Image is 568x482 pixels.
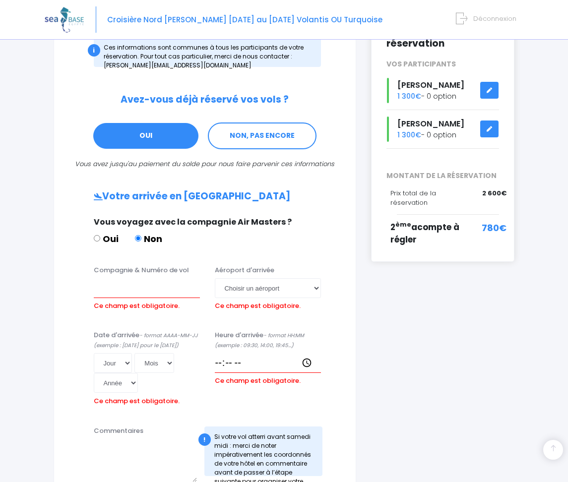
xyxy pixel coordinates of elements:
div: i [88,44,100,57]
label: Ce champ est obligatoire. [94,393,180,406]
label: Commentaires [94,426,143,436]
div: - 0 option [379,78,507,103]
label: Ce champ est obligatoire. [215,298,301,311]
span: Croisière Nord [PERSON_NAME] [DATE] au [DATE] Volantis OU Turquoise [107,14,382,25]
div: ! [198,433,211,446]
label: Non [135,232,162,245]
h2: Avez-vous déjà réservé vos vols ? [74,94,336,106]
span: 1 300€ [397,130,421,140]
input: Non [135,235,141,241]
span: Déconnexion [473,14,516,23]
a: NON, PAS ENCORE [208,122,316,149]
label: Heure d'arrivée [215,330,321,350]
input: Oui [94,235,100,241]
div: - 0 option [379,117,507,142]
a: OUI [93,123,198,149]
span: [PERSON_NAME] [397,118,464,129]
span: MONTANT DE LA RÉSERVATION [379,171,507,181]
span: 2 acompte à régler [390,221,459,246]
i: - format AAAA-MM-JJ (exemple : [DATE] pour le [DATE]) [94,332,198,349]
div: Ces informations sont communes à tous les participants de votre réservation. Pour tout cas partic... [94,37,321,67]
label: Date d'arrivée [94,330,200,350]
div: VOS PARTICIPANTS [379,59,507,69]
label: Aéroport d'arrivée [215,265,274,275]
span: 1 300€ [397,91,421,101]
input: __:__ [215,353,321,373]
label: Oui [94,232,119,245]
span: 780€ [482,221,506,235]
label: Compagnie & Numéro de vol [94,265,189,275]
h2: Récapitulatif de votre réservation [386,27,500,50]
sup: ème [395,220,411,229]
span: Prix total de la réservation [390,188,436,208]
label: Ce champ est obligatoire. [94,298,180,311]
i: - format HH:MM (exemple : 09:30, 14:00, 19:45...) [215,332,304,349]
span: [PERSON_NAME] [397,79,464,91]
span: Vous voyagez avec la compagnie Air Masters ? [94,216,292,228]
label: Ce champ est obligatoire. [215,373,301,386]
i: Vous avez jusqu'au paiement du solde pour nous faire parvenir ces informations [75,159,334,169]
div: Si votre vol atterri avant samedi midi : merci de noter impérativement les coordonnés de votre hô... [204,426,322,476]
h2: Votre arrivée en [GEOGRAPHIC_DATA] [74,191,336,202]
span: 2 600€ [482,188,506,198]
